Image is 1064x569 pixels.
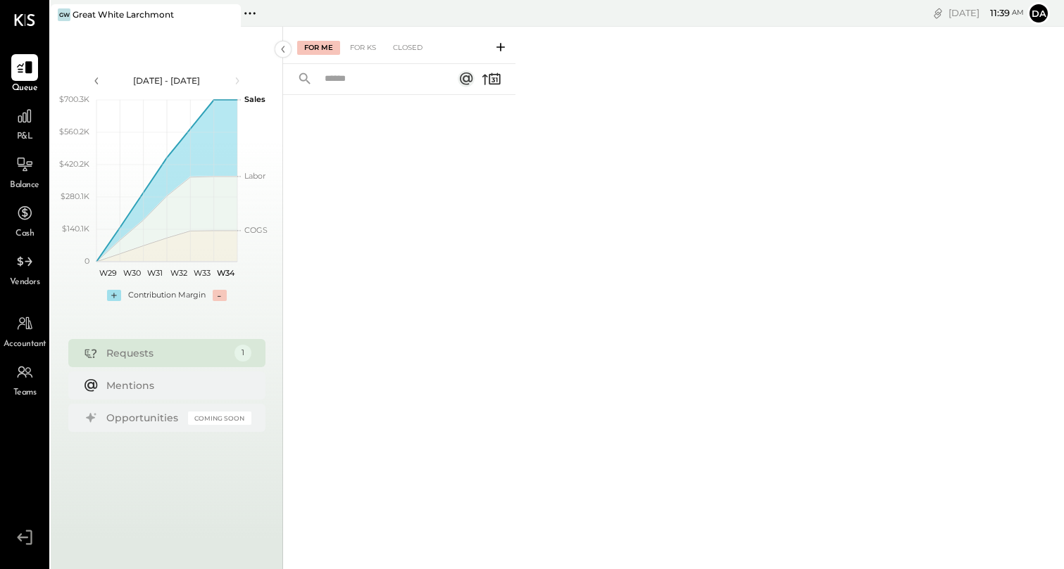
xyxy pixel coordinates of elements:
div: Mentions [106,378,244,392]
div: Coming Soon [188,411,251,425]
button: DA [1027,2,1050,25]
div: 1 [234,345,251,362]
text: Sales [244,94,265,104]
span: Cash [15,228,34,241]
text: $560.2K [59,127,89,136]
text: W32 [170,268,187,278]
text: COGS [244,225,268,235]
span: Balance [10,179,39,192]
div: + [107,290,121,301]
text: 0 [85,256,89,266]
text: W33 [194,268,211,278]
div: [DATE] [949,6,1024,20]
div: copy link [931,6,945,20]
div: For KS [343,41,383,55]
div: - [213,290,227,301]
div: GW [58,8,70,21]
div: For Me [297,41,340,55]
span: Accountant [4,338,46,351]
text: $420.2K [59,159,89,169]
text: Labor [244,171,265,181]
span: Vendors [10,276,40,289]
a: Queue [1,54,49,95]
text: $700.3K [59,94,89,104]
text: W29 [99,268,117,278]
div: [DATE] - [DATE] [107,75,227,87]
div: Closed [386,41,430,55]
a: Teams [1,359,49,399]
div: Opportunities [106,411,181,425]
a: P&L [1,103,49,143]
a: Accountant [1,310,49,351]
a: Balance [1,151,49,192]
div: Requests [106,346,227,360]
span: Teams [13,387,37,399]
text: W31 [147,268,163,278]
text: $140.1K [62,224,89,234]
span: P&L [17,131,33,143]
text: W30 [123,268,140,278]
div: Great White Larchmont [73,8,174,20]
text: W34 [216,268,234,278]
span: Queue [12,82,38,95]
text: $280.1K [61,191,89,201]
div: Contribution Margin [128,290,206,301]
a: Cash [1,200,49,241]
a: Vendors [1,248,49,289]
